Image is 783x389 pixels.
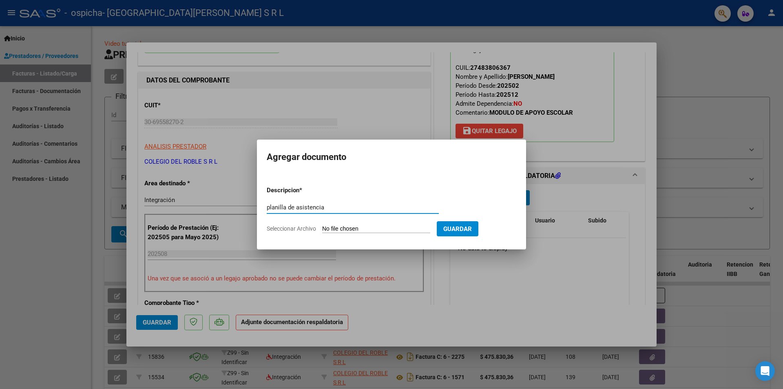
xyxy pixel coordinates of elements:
button: Guardar [437,221,478,236]
p: Descripcion [267,186,342,195]
div: Open Intercom Messenger [755,361,775,381]
span: Guardar [443,225,472,233]
span: Seleccionar Archivo [267,225,316,232]
h2: Agregar documento [267,149,516,165]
